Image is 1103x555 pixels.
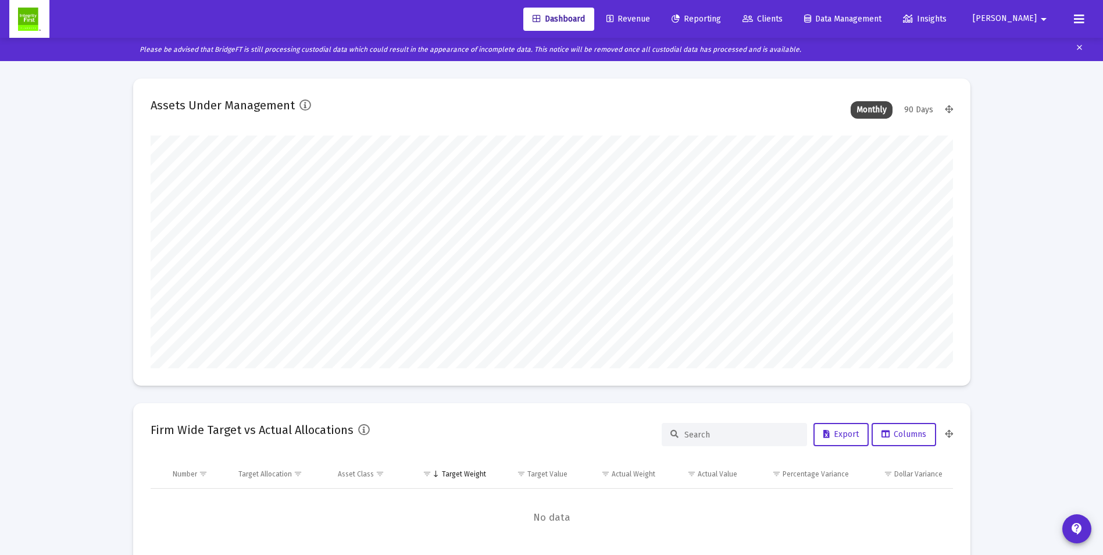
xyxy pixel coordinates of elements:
div: Percentage Variance [783,469,849,479]
td: Column Target Allocation [230,460,330,488]
span: Show filter options for column 'Actual Weight' [601,469,610,478]
span: Show filter options for column 'Asset Class' [376,469,384,478]
i: Please be advised that BridgeFT is still processing custodial data which could result in the appe... [140,45,801,54]
mat-icon: contact_support [1070,522,1084,536]
img: Dashboard [18,8,41,31]
button: [PERSON_NAME] [959,7,1065,30]
div: Target Value [527,469,567,479]
div: 90 Days [898,101,939,119]
a: Data Management [795,8,891,31]
span: Show filter options for column 'Dollar Variance' [884,469,893,478]
button: Columns [872,423,936,446]
mat-icon: arrow_drop_down [1037,8,1051,31]
div: Target Allocation [238,469,292,479]
td: Column Actual Value [663,460,745,488]
td: Column Target Weight [407,460,494,488]
mat-icon: clear [1075,41,1084,58]
span: No data [151,511,953,524]
div: Target Weight [442,469,486,479]
span: Export [823,429,859,439]
td: Column Actual Weight [576,460,663,488]
div: Number [173,469,197,479]
div: Data grid [151,460,953,547]
span: Dashboard [533,14,585,24]
div: Asset Class [338,469,374,479]
div: Actual Weight [612,469,655,479]
span: Show filter options for column 'Target Weight' [423,469,431,478]
div: Actual Value [698,469,737,479]
td: Column Dollar Variance [857,460,952,488]
td: Column Target Value [494,460,576,488]
span: [PERSON_NAME] [973,14,1037,24]
input: Search [684,430,798,440]
td: Column Asset Class [330,460,407,488]
span: Data Management [804,14,881,24]
a: Clients [733,8,792,31]
button: Export [813,423,869,446]
a: Insights [894,8,956,31]
h2: Firm Wide Target vs Actual Allocations [151,421,354,439]
td: Column Number [165,460,231,488]
a: Dashboard [523,8,594,31]
span: Show filter options for column 'Number' [199,469,208,478]
div: Dollar Variance [894,469,943,479]
span: Revenue [606,14,650,24]
h2: Assets Under Management [151,96,295,115]
span: Show filter options for column 'Target Allocation' [294,469,302,478]
span: Show filter options for column 'Actual Value' [687,469,696,478]
span: Show filter options for column 'Percentage Variance' [772,469,781,478]
span: Columns [881,429,926,439]
a: Revenue [597,8,659,31]
div: Monthly [851,101,893,119]
span: Clients [743,14,783,24]
span: Insights [903,14,947,24]
span: Reporting [672,14,721,24]
a: Reporting [662,8,730,31]
span: Show filter options for column 'Target Value' [517,469,526,478]
td: Column Percentage Variance [745,460,857,488]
